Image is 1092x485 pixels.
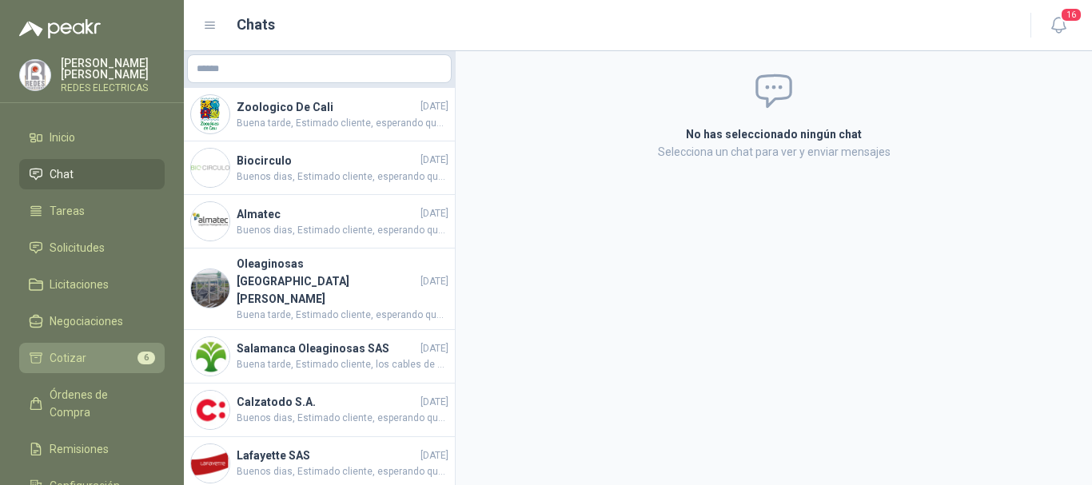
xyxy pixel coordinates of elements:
[237,447,417,464] h4: Lafayette SAS
[184,195,455,248] a: Company LogoAlmatec[DATE]Buenos dias, Estimado cliente, esperando que se encuentre bien, ya revis...
[61,58,165,80] p: [PERSON_NAME] [PERSON_NAME]
[420,274,448,289] span: [DATE]
[19,196,165,226] a: Tareas
[50,440,109,458] span: Remisiones
[50,312,123,330] span: Negociaciones
[420,448,448,463] span: [DATE]
[50,276,109,293] span: Licitaciones
[191,149,229,187] img: Company Logo
[184,141,455,195] a: Company LogoBiocirculo[DATE]Buenos dias, Estimado cliente, esperando que se encuentren bien, por ...
[20,60,50,90] img: Company Logo
[420,395,448,410] span: [DATE]
[184,88,455,141] a: Company LogoZoologico De Cali[DATE]Buena tarde, Estimado cliente, esperando que se encuentre bien...
[420,341,448,356] span: [DATE]
[237,205,417,223] h4: Almatec
[19,434,165,464] a: Remisiones
[191,269,229,308] img: Company Logo
[191,391,229,429] img: Company Logo
[50,349,86,367] span: Cotizar
[19,269,165,300] a: Licitaciones
[19,380,165,427] a: Órdenes de Compra
[184,384,455,437] a: Company LogoCalzatodo S.A.[DATE]Buenos dias, Estimado cliente, esperando que se encuentre bien, a...
[420,99,448,114] span: [DATE]
[191,337,229,376] img: Company Logo
[191,202,229,241] img: Company Logo
[237,152,417,169] h4: Biocirculo
[61,83,165,93] p: REDES ELECTRICAS
[191,444,229,483] img: Company Logo
[237,223,448,238] span: Buenos dias, Estimado cliente, esperando que se encuentre bien, ya reviso que descuento adicional...
[237,340,417,357] h4: Salamanca Oleaginosas SAS
[1044,11,1073,40] button: 16
[237,357,448,372] span: Buena tarde, Estimado cliente, los cables de calibre #10 en adelante se distribuye en rollos de 1...
[237,255,417,308] h4: Oleaginosas [GEOGRAPHIC_DATA][PERSON_NAME]
[237,98,417,116] h4: Zoologico De Cali
[19,122,165,153] a: Inicio
[19,343,165,373] a: Cotizar6
[19,159,165,189] a: Chat
[50,202,85,220] span: Tareas
[237,393,417,411] h4: Calzatodo S.A.
[137,352,155,364] span: 6
[50,165,74,183] span: Chat
[50,129,75,146] span: Inicio
[184,330,455,384] a: Company LogoSalamanca Oleaginosas SAS[DATE]Buena tarde, Estimado cliente, los cables de calibre #...
[19,233,165,263] a: Solicitudes
[1060,7,1082,22] span: 16
[237,308,448,323] span: Buena tarde, Estimado cliente, esperando que se encuentre bien, favor indicar tipo de toma: sobre...
[237,464,448,479] span: Buenos dias, Estimado cliente, esperando que se encuentre bien, se cotiza la referencia solicitad...
[495,125,1053,143] h2: No has seleccionado ningún chat
[50,239,105,256] span: Solicitudes
[237,14,275,36] h1: Chats
[420,153,448,168] span: [DATE]
[19,19,101,38] img: Logo peakr
[495,143,1053,161] p: Selecciona un chat para ver y enviar mensajes
[19,306,165,336] a: Negociaciones
[191,95,229,133] img: Company Logo
[420,206,448,221] span: [DATE]
[237,411,448,426] span: Buenos dias, Estimado cliente, esperando que se encuentre bien, anexo ficha técnica y certificado...
[184,248,455,330] a: Company LogoOleaginosas [GEOGRAPHIC_DATA][PERSON_NAME][DATE]Buena tarde, Estimado cliente, espera...
[237,169,448,185] span: Buenos dias, Estimado cliente, esperando que se encuentren bien, por favor confirmar si se requie...
[50,386,149,421] span: Órdenes de Compra
[237,116,448,131] span: Buena tarde, Estimado cliente, esperando que se encuentre bien, los amarres que distribuimos solo...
